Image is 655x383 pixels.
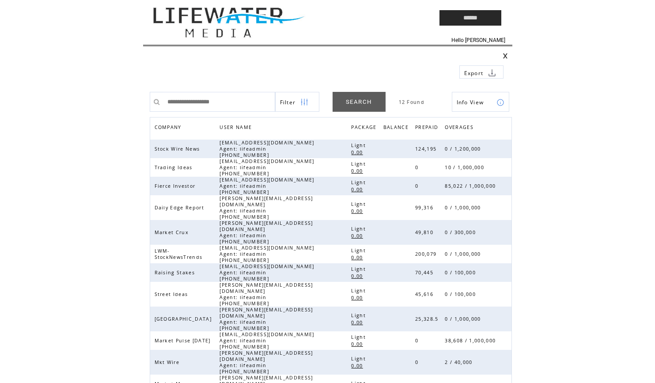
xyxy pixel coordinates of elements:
span: 0 / 1,000,000 [445,205,483,211]
span: 0 / 100,000 [445,291,478,297]
span: Light [351,356,368,362]
span: Light [351,161,368,167]
span: Show Info View [457,99,484,106]
span: 0 / 1,000,000 [445,251,483,257]
span: 70,445 [415,269,435,276]
span: Market Crux [155,229,191,235]
a: SEARCH [333,92,386,112]
span: 12 Found [399,99,425,105]
span: 0.00 [351,233,365,239]
span: Show filters [280,99,296,106]
span: Daily Edge Report [155,205,207,211]
span: [PERSON_NAME][EMAIL_ADDRESS][DOMAIN_NAME] Agent: lifeadmin [PHONE_NUMBER] [220,307,313,331]
span: 0 / 100,000 [445,269,478,276]
span: Light [351,312,368,319]
a: BALANCE [383,122,413,135]
span: 0.00 [351,341,365,347]
span: COMPANY [155,122,184,135]
span: USER NAME [220,122,254,135]
img: info.png [496,99,504,106]
span: 45,616 [415,291,435,297]
span: [PERSON_NAME][EMAIL_ADDRESS][DOMAIN_NAME] Agent: lifeadmin [PHONE_NUMBER] [220,195,313,220]
span: Trading Ideas [155,164,195,171]
span: Street Ideas [155,291,190,297]
a: PREPAID [415,122,443,135]
span: [EMAIL_ADDRESS][DOMAIN_NAME] Agent: lifeadmin [PHONE_NUMBER] [220,263,314,282]
span: Market Pulse [DATE] [155,337,213,344]
span: [PERSON_NAME][EMAIL_ADDRESS][DOMAIN_NAME] Agent: lifeadmin [PHONE_NUMBER] [220,282,313,307]
span: 99,316 [415,205,435,211]
span: 0 [415,359,420,365]
a: PACKAGE [351,122,381,135]
span: [GEOGRAPHIC_DATA] [155,316,214,322]
a: 0.00 [351,167,367,174]
span: [EMAIL_ADDRESS][DOMAIN_NAME] Agent: lifeadmin [PHONE_NUMBER] [220,331,314,350]
a: 0.00 [351,319,367,326]
a: 0.00 [351,207,367,215]
a: Export [459,65,504,79]
span: Raising Stakes [155,269,197,276]
span: Light [351,179,368,186]
span: 0 [415,337,420,344]
span: 0.00 [351,208,365,214]
a: 0.00 [351,340,367,348]
span: 0.00 [351,319,365,326]
span: 0.00 [351,168,365,174]
span: LWM-StockNewsTrends [155,248,205,260]
a: OVERAGES [445,122,478,135]
img: filters.png [300,92,308,112]
a: COMPANY [155,124,184,129]
a: 0.00 [351,148,367,156]
span: [EMAIL_ADDRESS][DOMAIN_NAME] Agent: lifeadmin [PHONE_NUMBER] [220,158,314,177]
span: Export to csv file [464,69,484,77]
span: 0.00 [351,186,365,193]
a: Filter [275,92,319,112]
span: PREPAID [415,122,440,135]
a: 0.00 [351,272,367,280]
span: Light [351,201,368,207]
a: Info View [452,92,509,112]
span: Fierce Investor [155,183,198,189]
span: Light [351,288,368,294]
span: [PERSON_NAME][EMAIL_ADDRESS][DOMAIN_NAME] Agent: lifeadmin [PHONE_NUMBER] [220,350,313,375]
span: 0 [415,183,420,189]
a: 0.00 [351,294,367,301]
span: BALANCE [383,122,411,135]
span: 0.00 [351,254,365,261]
span: [EMAIL_ADDRESS][DOMAIN_NAME] Agent: lifeadmin [PHONE_NUMBER] [220,177,314,195]
a: 0.00 [351,362,367,369]
span: 25,328.5 [415,316,441,322]
span: 124,195 [415,146,439,152]
a: 0.00 [351,186,367,193]
img: download.png [488,69,496,77]
span: Mkt Wire [155,359,182,365]
span: Light [351,142,368,148]
span: 0.00 [351,363,365,369]
span: 49,810 [415,229,435,235]
span: [EMAIL_ADDRESS][DOMAIN_NAME] Agent: lifeadmin [PHONE_NUMBER] [220,140,314,158]
a: USER NAME [220,124,254,129]
span: Light [351,334,368,340]
a: 0.00 [351,232,367,239]
span: Light [351,247,368,254]
span: PACKAGE [351,122,379,135]
span: 0 [415,164,420,171]
span: 10 / 1,000,000 [445,164,486,171]
span: OVERAGES [445,122,476,135]
a: 0.00 [351,254,367,261]
span: Light [351,226,368,232]
span: Hello [PERSON_NAME] [451,37,505,43]
span: 0.00 [351,295,365,301]
span: [PERSON_NAME][EMAIL_ADDRESS][DOMAIN_NAME] Agent: lifeadmin [PHONE_NUMBER] [220,220,313,245]
span: 200,079 [415,251,439,257]
span: 2 / 40,000 [445,359,474,365]
span: Stock Wire News [155,146,202,152]
span: Light [351,266,368,272]
span: 0 / 1,200,000 [445,146,483,152]
span: 0.00 [351,273,365,279]
span: [EMAIL_ADDRESS][DOMAIN_NAME] Agent: lifeadmin [PHONE_NUMBER] [220,245,314,263]
span: 38,608 / 1,000,000 [445,337,498,344]
span: 85,022 / 1,000,000 [445,183,498,189]
span: 0 / 1,000,000 [445,316,483,322]
span: 0.00 [351,149,365,155]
